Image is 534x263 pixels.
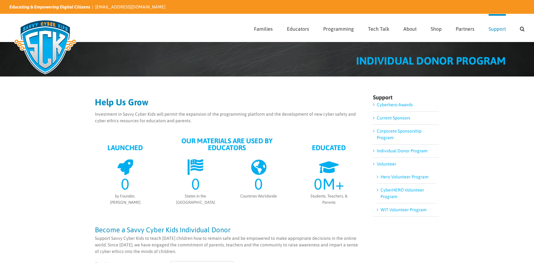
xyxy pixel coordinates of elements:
span: Families [254,26,273,31]
span: 0 [121,175,129,193]
a: Tech Talk [368,14,389,42]
span: M+ [322,175,344,193]
span: Partners [456,26,474,31]
span: Programming [323,26,354,31]
div: by Founder, [PERSON_NAME] [101,193,149,205]
div: Countries Worldwide [236,193,281,199]
a: Hero Volunteer Program [381,174,428,179]
a: Corporate Sponsorship Program [377,129,422,140]
a: Support [489,14,506,42]
p: Investment in Savvy Cyber Kids will permit the expansion of the programming platform and the deve... [95,111,360,124]
span: 0 [314,175,322,193]
img: Savvy Cyber Kids Logo [9,16,81,78]
a: [EMAIL_ADDRESS][DOMAIN_NAME] [95,4,165,9]
a: Educators [287,14,309,42]
a: Individual Donor Program [377,148,428,153]
span: Support [489,26,506,31]
span: Tech Talk [368,26,389,31]
a: About [403,14,417,42]
span: 0 [191,175,200,193]
h4: Support [373,95,439,100]
span: Become a Savvy Cyber Kids Individual Donor [95,226,231,234]
a: Partners [456,14,474,42]
a: Search [520,14,525,42]
span: About [403,26,417,31]
a: Cyberhero Awards [377,102,413,107]
div: States in the [GEOGRAPHIC_DATA] [173,193,218,205]
a: Families [254,14,273,42]
a: Programming [323,14,354,42]
i: Educating & Empowering Digital Citizens [9,4,90,9]
a: Volunteer [377,161,396,166]
span: Educators [287,26,309,31]
a: Current Sponsors [377,115,410,120]
span: Shop [431,26,442,31]
a: CyberHERO Volunteer Program [381,187,424,199]
strong: OUR MATERIALS ARE USED BY EDUCATORS [181,137,272,152]
strong: EDUCATED [312,144,346,152]
p: Support Savvy Cyber Kids to teach [DATE] children how to remain safe and be empowered to make app... [95,235,360,255]
h2: Help Us Grow [95,98,360,107]
span: 0 [254,175,263,193]
div: Students, Teachers, & Parents [305,193,353,205]
strong: LAUNCHED [107,144,143,152]
span: INDIVIDUAL DONOR PROGRAM [356,55,506,67]
a: WIT Volunteer Program [381,207,427,212]
nav: Main Menu [254,14,525,42]
a: Shop [431,14,442,42]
